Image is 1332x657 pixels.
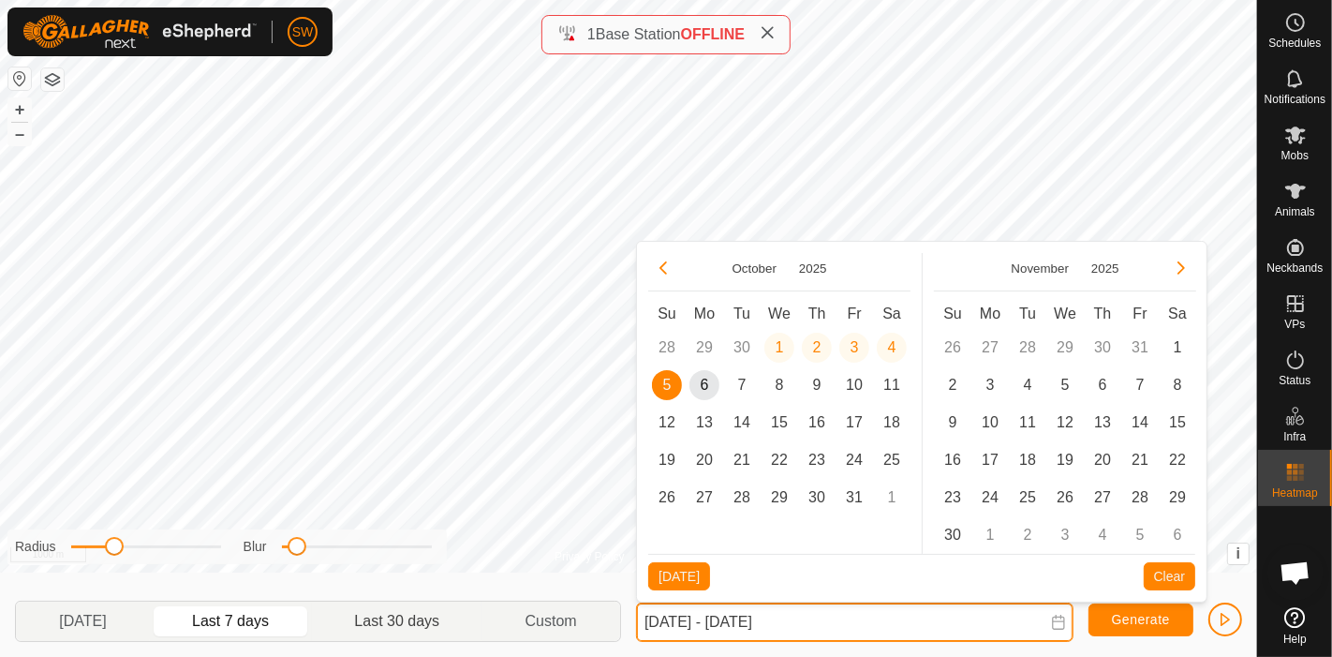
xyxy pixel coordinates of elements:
[1154,569,1185,584] span: Clear
[723,366,761,404] td: 7
[1125,445,1155,475] span: 21
[934,329,971,366] td: 26
[648,562,710,590] button: [DATE]
[1088,370,1117,400] span: 6
[689,370,719,400] span: 6
[1013,483,1043,513] span: 25
[1088,483,1117,513] span: 27
[1267,545,1324,601] div: Open chat
[839,408,869,438] span: 17
[839,333,869,363] span: 3
[1121,404,1159,441] td: 14
[1046,404,1084,441] td: 12
[1159,404,1196,441] td: 15
[1283,634,1307,645] span: Help
[980,306,1000,321] span: Mo
[802,483,832,513] span: 30
[1125,370,1155,400] span: 7
[1265,94,1325,105] span: Notifications
[652,445,682,475] span: 19
[354,610,439,633] span: Last 30 days
[792,258,835,279] button: Choose Year
[877,333,907,363] span: 4
[15,537,56,557] label: Radius
[1084,258,1127,279] button: Choose Year
[839,483,869,513] span: 31
[659,569,700,584] span: [DATE]
[1121,441,1159,479] td: 21
[934,479,971,516] td: 23
[1088,604,1193,636] button: Generate
[839,370,869,400] span: 10
[1050,483,1080,513] span: 26
[764,408,794,438] span: 15
[8,98,31,121] button: +
[873,441,910,479] td: 25
[798,479,836,516] td: 30
[686,479,723,516] td: 27
[648,479,686,516] td: 26
[848,306,862,321] span: Fr
[802,408,832,438] span: 16
[1019,306,1036,321] span: Tu
[802,333,832,363] span: 2
[1013,445,1043,475] span: 18
[1050,370,1080,400] span: 5
[938,408,968,438] span: 9
[975,408,1005,438] span: 10
[836,366,873,404] td: 10
[59,610,106,633] span: [DATE]
[1125,408,1155,438] span: 14
[836,404,873,441] td: 17
[1166,253,1196,283] button: Next Month
[727,408,757,438] span: 14
[652,370,682,400] span: 5
[1228,544,1249,564] button: i
[587,26,596,42] span: 1
[8,67,31,90] button: Reset Map
[725,258,784,279] button: Choose Month
[839,445,869,475] span: 24
[192,610,269,633] span: Last 7 days
[761,479,798,516] td: 29
[648,404,686,441] td: 12
[1050,445,1080,475] span: 19
[1159,441,1196,479] td: 22
[1133,306,1147,321] span: Fr
[686,329,723,366] td: 29
[938,370,968,400] span: 2
[686,404,723,441] td: 13
[694,306,715,321] span: Mo
[1094,306,1112,321] span: Th
[798,329,836,366] td: 2
[1159,366,1196,404] td: 8
[1009,441,1046,479] td: 18
[1162,408,1192,438] span: 15
[658,306,676,321] span: Su
[22,15,257,49] img: Gallagher Logo
[652,408,682,438] span: 12
[934,516,971,554] td: 30
[798,404,836,441] td: 16
[1013,370,1043,400] span: 4
[808,306,826,321] span: Th
[877,370,907,400] span: 11
[1279,375,1310,386] span: Status
[802,370,832,400] span: 9
[689,445,719,475] span: 20
[798,366,836,404] td: 9
[971,479,1009,516] td: 24
[723,329,761,366] td: 30
[1088,445,1117,475] span: 20
[971,366,1009,404] td: 3
[1054,306,1076,321] span: We
[648,441,686,479] td: 19
[836,441,873,479] td: 24
[1004,258,1076,279] button: Choose Month
[1162,445,1192,475] span: 22
[798,441,836,479] td: 23
[975,483,1005,513] span: 24
[723,404,761,441] td: 14
[1275,206,1315,217] span: Animals
[1046,479,1084,516] td: 26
